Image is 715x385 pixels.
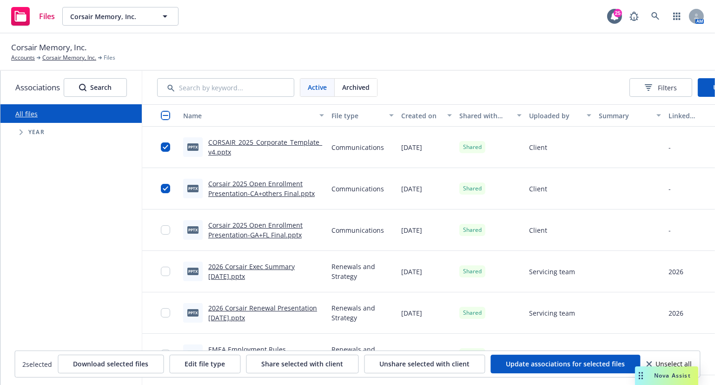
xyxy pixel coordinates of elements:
span: Update associations for selected files [506,359,625,368]
span: [DATE] [401,267,422,277]
div: File type [331,111,384,121]
button: Summary [595,104,665,127]
span: Shared [463,309,482,317]
span: [DATE] [401,308,422,318]
button: Shared with client [456,104,525,127]
span: Servicing team [529,308,575,318]
div: - [669,225,671,235]
a: Accounts [11,54,35,62]
a: Corsair 2025 Open Enrollment Presentation-GA+FL Final.pptx [208,221,303,239]
span: Download selected files [73,359,149,368]
div: Name [183,111,314,121]
div: 2025 [669,350,683,359]
input: Toggle Row Selected [161,142,170,152]
button: Nova Assist [635,366,698,385]
div: Search [79,79,112,96]
span: Communications [331,225,384,235]
button: Edit file type [170,355,241,373]
button: Share selected with client [246,355,359,373]
a: Report a Bug [625,7,643,26]
span: pptx [187,143,199,150]
input: Select all [161,111,170,120]
button: Filters [629,78,692,97]
button: Update associations for selected files [491,355,641,373]
div: 2026 [669,267,683,277]
a: EMEA Employment Rules Spreadsheet.xlsx [208,345,286,364]
button: File type [328,104,397,127]
div: Created on [401,111,442,121]
span: 2 selected [23,359,53,369]
input: Toggle Row Selected [161,308,170,317]
span: Shared [463,143,482,151]
span: Associations [15,81,60,94]
span: Nova Assist [654,371,691,379]
div: 25 [614,9,622,17]
div: Uploaded by [529,111,581,121]
div: Tree Example [0,123,142,142]
input: Toggle Row Selected [161,225,170,235]
span: Communications [331,184,384,194]
span: Corsair Memory, Inc. [70,12,151,21]
span: Client [529,350,547,359]
a: Corsair 2025 Open Enrollment Presentation-CA+others Final.pptx [208,179,315,198]
span: Shared [463,226,482,234]
div: Summary [599,111,651,121]
span: Shared [463,267,482,276]
span: Client [529,184,547,194]
span: Communications [331,142,384,152]
button: Created on [397,104,456,127]
span: [DATE] [401,350,422,359]
div: 2026 [669,308,683,318]
button: Name [179,104,328,127]
span: Unselect all [656,361,692,367]
span: Renewals and Strategy [331,344,394,364]
button: SearchSearch [64,78,127,97]
span: Filters [658,83,677,93]
span: Active [308,82,327,92]
div: - [669,184,671,194]
span: [DATE] [401,184,422,194]
span: Servicing team [529,267,575,277]
input: Toggle Row Selected [161,350,170,359]
button: Unshare selected with client [364,355,485,373]
a: Corsair Memory, Inc. [42,54,96,62]
a: Switch app [668,7,686,26]
a: All files [15,109,38,118]
span: Client [529,142,547,152]
span: [DATE] [401,225,422,235]
a: 2026 Corsair Renewal Presentation [DATE].pptx [208,304,317,322]
a: 2026 Corsair Exec Summary [DATE].pptx [208,262,295,281]
span: Year [28,129,45,135]
button: Download selected files [58,355,164,373]
span: Files [104,54,115,62]
span: Edit file type [185,359,225,368]
span: Archived [342,82,370,92]
span: Shared [463,350,482,358]
div: Drag to move [635,366,647,385]
span: [DATE] [401,142,422,152]
span: Renewals and Strategy [331,303,394,323]
input: Toggle Row Selected [161,267,170,276]
button: Uploaded by [525,104,595,127]
span: Unshare selected with client [380,359,470,368]
button: Corsair Memory, Inc. [62,7,179,26]
div: Shared with client [459,111,511,121]
span: pptx [187,309,199,316]
input: Toggle Row Selected [161,184,170,193]
span: pptx [187,268,199,275]
span: Filters [645,83,677,93]
span: pptx [187,226,199,233]
span: Corsair Memory, Inc. [11,41,86,54]
span: Shared [463,184,482,193]
a: CORSAIR_2025_Corporate_Template_v4.pptx [208,138,322,156]
input: Search by keyword... [157,78,294,97]
span: Share selected with client [262,359,344,368]
button: Unselect all [646,355,693,373]
svg: Search [79,84,86,91]
div: - [669,142,671,152]
span: Renewals and Strategy [331,262,394,281]
span: Files [39,13,55,20]
a: Search [646,7,665,26]
a: Files [7,3,59,29]
span: pptx [187,185,199,192]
